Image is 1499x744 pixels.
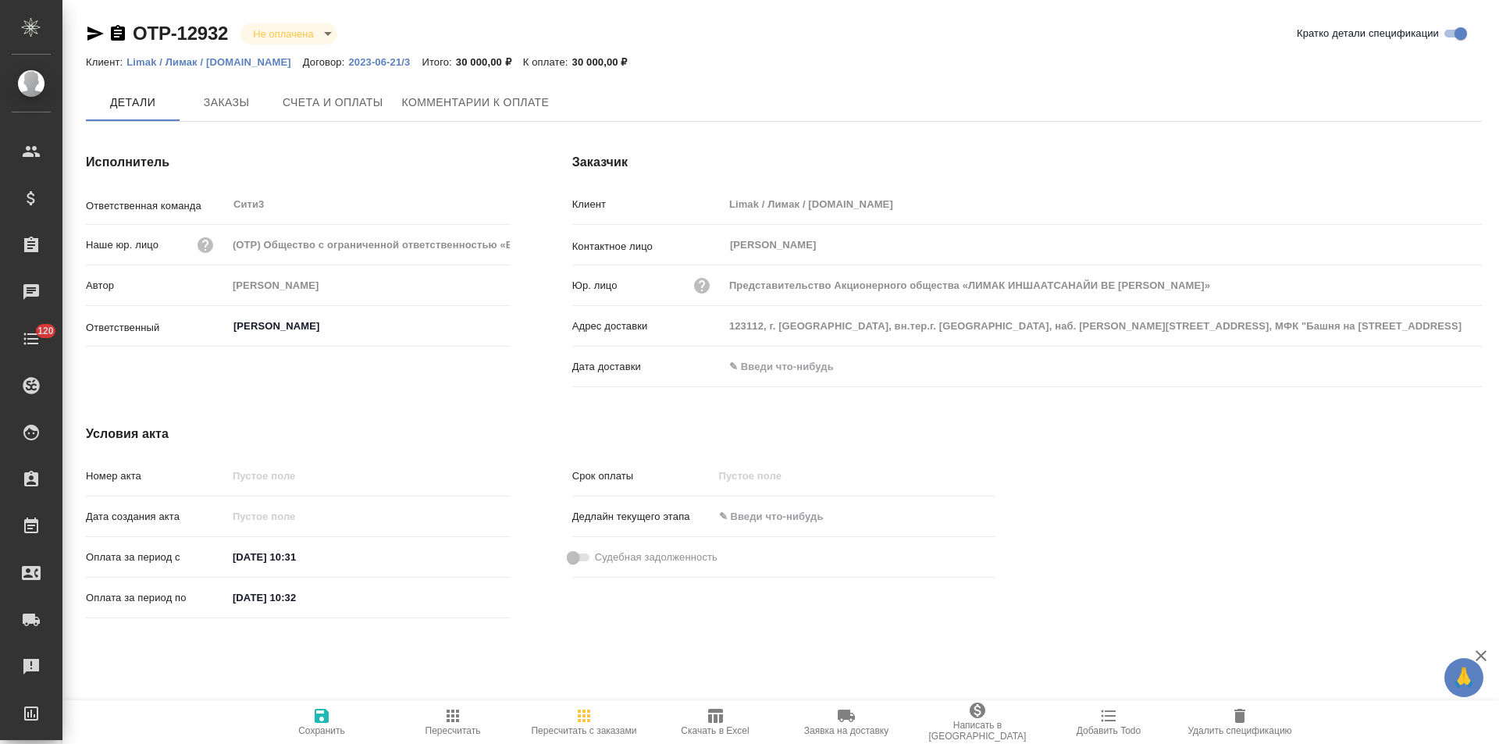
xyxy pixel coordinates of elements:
[1451,661,1477,694] span: 🙏
[402,93,550,112] span: Комментарии к оплате
[1297,26,1439,41] span: Кратко детали спецификации
[724,274,1482,297] input: Пустое поле
[248,27,318,41] button: Не оплачена
[86,56,126,68] p: Клиент:
[572,197,724,212] p: Клиент
[523,56,572,68] p: К оплате:
[86,590,227,606] p: Оплата за период по
[572,153,1482,172] h4: Заказчик
[126,55,302,68] a: Limak / Лимак / [DOMAIN_NAME]
[724,193,1482,215] input: Пустое поле
[572,359,724,375] p: Дата доставки
[189,93,264,112] span: Заказы
[28,323,63,339] span: 120
[240,23,336,44] div: Не оплачена
[1444,658,1483,697] button: 🙏
[348,55,422,68] a: 2023-06-21/3
[572,509,714,525] p: Дедлайн текущего этапа
[126,56,302,68] p: Limak / Лимак / [DOMAIN_NAME]
[572,239,724,255] p: Контактное лицо
[714,505,850,528] input: ✎ Введи что-нибудь
[422,56,455,68] p: Итого:
[501,325,504,328] button: Open
[595,550,717,565] span: Судебная задолженность
[348,56,422,68] p: 2023-06-21/3
[86,198,227,214] p: Ответственная команда
[714,465,850,487] input: Пустое поле
[86,237,158,253] p: Наше юр. лицо
[456,56,523,68] p: 30 000,00 ₽
[572,56,639,68] p: 30 000,00 ₽
[572,468,714,484] p: Срок оплаты
[86,468,227,484] p: Номер акта
[86,24,105,43] button: Скопировать ссылку для ЯМессенджера
[572,278,618,294] p: Юр. лицо
[227,586,364,609] input: ✎ Введи что-нибудь
[572,319,724,334] p: Адрес доставки
[303,56,349,68] p: Договор:
[283,93,383,112] span: Счета и оплаты
[724,315,1482,337] input: Пустое поле
[86,425,995,443] h4: Условия акта
[133,23,228,44] a: OTP-12932
[86,278,227,294] p: Автор
[724,355,860,378] input: ✎ Введи что-нибудь
[95,93,170,112] span: Детали
[86,153,510,172] h4: Исполнитель
[227,546,364,568] input: ✎ Введи что-нибудь
[227,274,510,297] input: Пустое поле
[227,233,510,256] input: Пустое поле
[86,550,227,565] p: Оплата за период с
[86,320,227,336] p: Ответственный
[227,465,510,487] input: Пустое поле
[4,319,59,358] a: 120
[227,505,364,528] input: Пустое поле
[86,509,227,525] p: Дата создания акта
[109,24,127,43] button: Скопировать ссылку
